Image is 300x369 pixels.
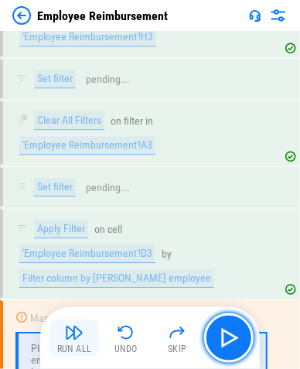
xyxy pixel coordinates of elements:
div: by [162,248,172,260]
img: Skip [168,323,186,342]
div: Skip [168,344,187,354]
div: Filter column by [PERSON_NAME] employee [19,269,214,288]
div: Employee Reimbursement [37,9,168,23]
img: Back [12,6,31,25]
div: Please add comments for [PERSON_NAME] employee [31,343,250,366]
img: Settings menu [269,6,288,25]
img: Run All [65,323,84,342]
button: Run All [49,319,99,357]
div: Apply Filter [34,220,88,238]
div: Run All [57,344,92,354]
div: Manual Change Required [30,313,138,324]
div: on filter in [111,115,153,127]
img: Undo [117,323,135,342]
div: 'Employee Reimbursement'!H3 [19,28,156,46]
div: Undo [114,344,138,354]
div: Clear All Filters [34,111,104,130]
div: 'Employee Reimbursement'!A3 [19,136,155,155]
div: pending... [86,73,130,85]
button: Undo [101,319,151,357]
div: Set filter [34,178,76,196]
img: Support [249,9,261,22]
div: 'Employee Reimbursement'!D3 [19,244,155,263]
img: Main button [216,326,241,350]
div: pending... [86,182,130,193]
div: on cell [94,224,122,235]
button: Skip [152,319,202,357]
div: Set filter [34,70,76,88]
